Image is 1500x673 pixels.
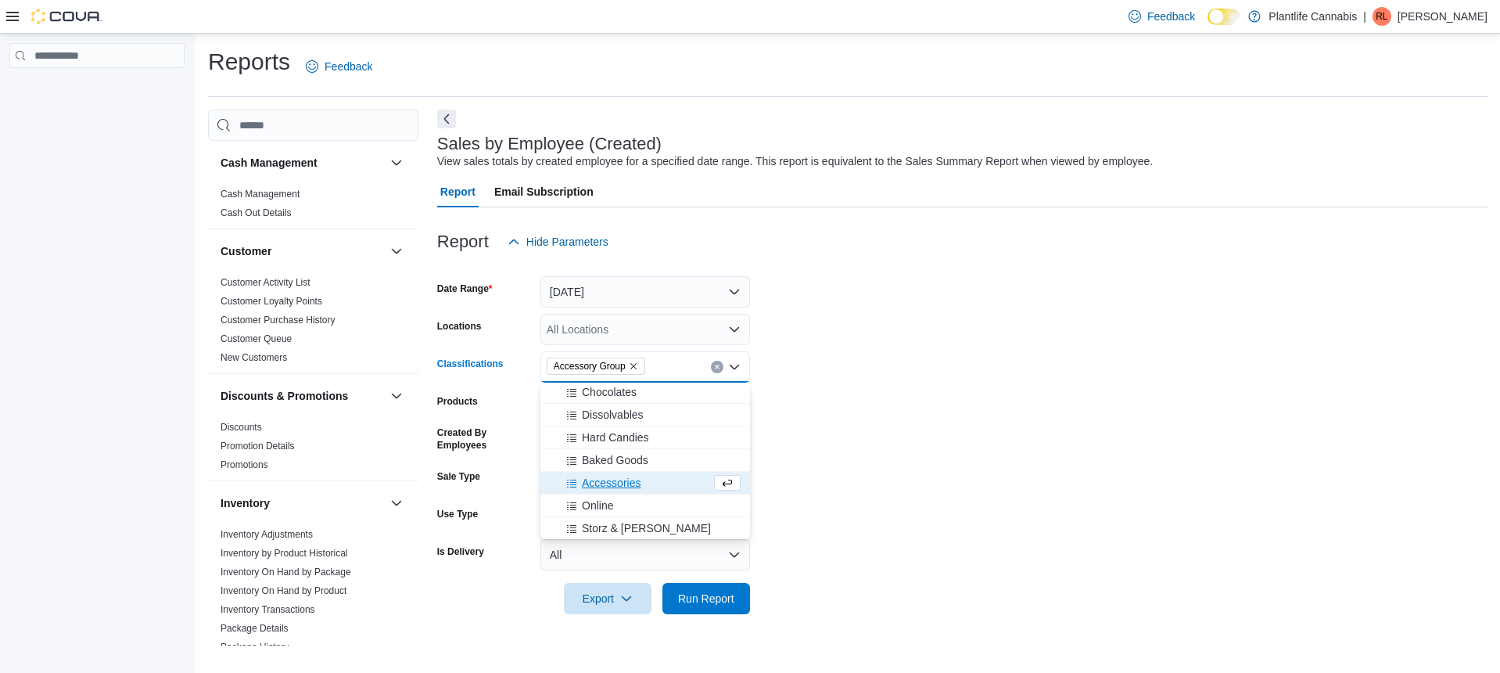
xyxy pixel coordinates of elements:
[208,418,418,480] div: Discounts & Promotions
[678,591,734,606] span: Run Report
[437,358,504,370] label: Classifications
[221,188,300,200] span: Cash Management
[1376,7,1387,26] span: RL
[208,185,418,229] div: Cash Management
[221,566,351,578] span: Inventory On Hand by Package
[711,361,723,373] button: Clear input
[1147,9,1195,24] span: Feedback
[437,135,662,153] h3: Sales by Employee (Created)
[437,508,478,520] label: Use Type
[221,243,271,259] h3: Customer
[221,547,348,560] span: Inventory by Product Historical
[221,277,310,288] a: Customer Activity List
[221,440,295,452] span: Promotion Details
[221,207,292,219] span: Cash Out Details
[1208,9,1240,25] input: Dark Mode
[221,548,348,559] a: Inventory by Product Historical
[540,449,750,472] button: Baked Goods
[437,426,534,452] label: Created By Employees
[221,207,292,218] a: Cash Out Details
[221,333,292,345] span: Customer Queue
[221,622,289,635] span: Package Details
[728,361,741,373] button: Close list of options
[582,407,644,423] span: Dissolvables
[540,404,750,426] button: Dissolvables
[387,494,406,513] button: Inventory
[440,176,475,207] span: Report
[221,567,351,578] a: Inventory On Hand by Package
[9,71,185,109] nav: Complex example
[221,604,315,615] a: Inventory Transactions
[1373,7,1391,26] div: Rob Loree
[221,315,336,326] a: Customer Purchase History
[1363,7,1366,26] p: |
[540,472,750,495] button: Accessories
[221,528,313,541] span: Inventory Adjustments
[221,155,318,171] h3: Cash Management
[221,314,336,326] span: Customer Purchase History
[540,517,750,540] button: Storz & [PERSON_NAME]
[437,545,484,558] label: Is Delivery
[221,603,315,616] span: Inventory Transactions
[437,153,1153,170] div: View sales totals by created employee for a specified date range. This report is equivalent to th...
[221,641,289,653] span: Package History
[437,232,489,251] h3: Report
[221,459,268,471] span: Promotions
[728,323,741,336] button: Open list of options
[437,110,456,128] button: Next
[221,642,289,653] a: Package History
[437,395,478,408] label: Products
[221,333,292,344] a: Customer Queue
[221,495,270,511] h3: Inventory
[208,273,418,373] div: Customer
[564,583,651,614] button: Export
[221,189,300,200] a: Cash Management
[554,358,626,374] span: Accessory Group
[221,495,384,511] button: Inventory
[221,352,287,363] a: New Customers
[221,295,322,308] span: Customer Loyalty Points
[1398,7,1487,26] p: [PERSON_NAME]
[494,176,594,207] span: Email Subscription
[221,441,295,452] a: Promotion Details
[582,384,637,400] span: Chocolates
[221,422,262,433] a: Discounts
[582,452,648,468] span: Baked Goods
[437,470,480,483] label: Sale Type
[221,388,384,404] button: Discounts & Promotions
[221,529,313,540] a: Inventory Adjustments
[1122,1,1201,32] a: Feedback
[221,623,289,634] a: Package Details
[1269,7,1357,26] p: Plantlife Cannabis
[437,283,493,295] label: Date Range
[501,226,615,257] button: Hide Parameters
[221,459,268,470] a: Promotions
[300,51,379,82] a: Feedback
[387,387,406,405] button: Discounts & Promotions
[387,242,406,261] button: Customer
[662,583,750,614] button: Run Report
[221,585,346,596] a: Inventory On Hand by Product
[221,276,310,289] span: Customer Activity List
[221,296,322,307] a: Customer Loyalty Points
[540,495,750,517] button: Online
[540,539,750,570] button: All
[582,430,649,445] span: Hard Candies
[540,276,750,308] button: [DATE]
[221,155,384,171] button: Cash Management
[526,234,608,250] span: Hide Parameters
[221,421,262,434] span: Discounts
[582,498,613,513] span: Online
[573,583,642,614] span: Export
[221,243,384,259] button: Customer
[540,381,750,404] button: Chocolates
[437,320,482,333] label: Locations
[31,9,102,24] img: Cova
[629,362,638,371] button: Remove Accessory Group from selection in this group
[582,475,641,491] span: Accessories
[540,426,750,449] button: Hard Candies
[547,358,645,375] span: Accessory Group
[221,585,346,597] span: Inventory On Hand by Product
[221,351,287,364] span: New Customers
[387,153,406,172] button: Cash Management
